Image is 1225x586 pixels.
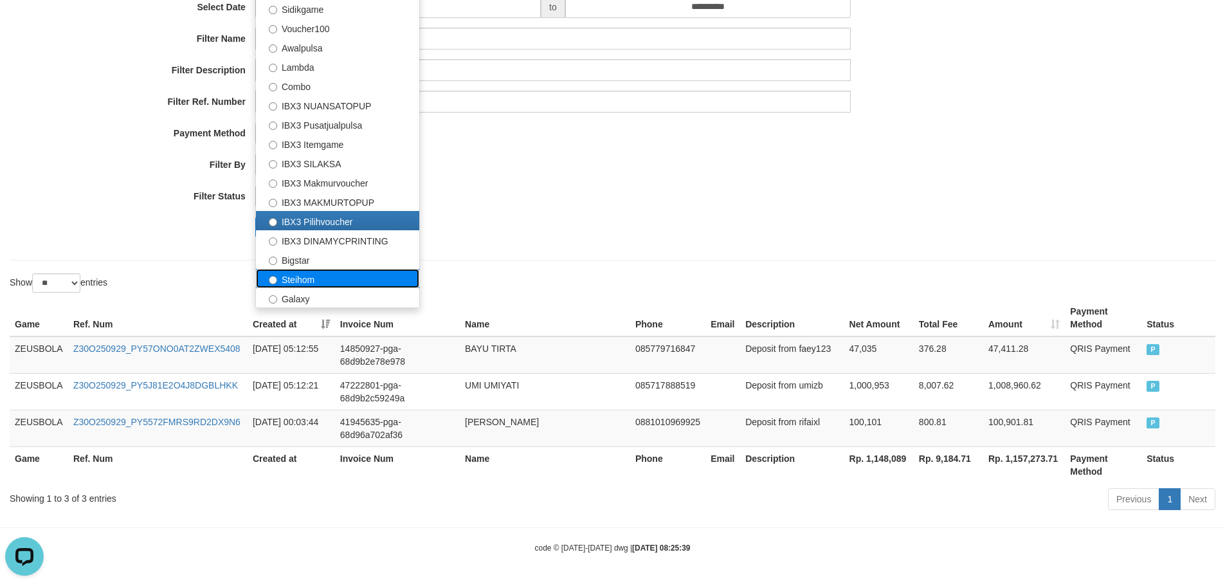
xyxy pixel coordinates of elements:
[73,343,240,354] a: Z30O250929_PY57ONO0AT2ZWEX5408
[248,446,335,483] th: Created at
[914,410,983,446] td: 800.81
[10,373,68,410] td: ZEUSBOLA
[630,300,705,336] th: Phone
[248,373,335,410] td: [DATE] 05:12:21
[914,300,983,336] th: Total Fee
[73,417,240,427] a: Z30O250929_PY5572FMRS9RD2DX9N6
[460,373,630,410] td: UMI UMIYATI
[460,446,630,483] th: Name
[335,336,460,374] td: 14850927-pga-68d9b2e78e978
[256,37,419,57] label: Awalpulsa
[630,373,705,410] td: 085717888519
[269,199,277,207] input: IBX3 MAKMURTOPUP
[269,83,277,91] input: Combo
[1141,300,1215,336] th: Status
[335,410,460,446] td: 41945635-pga-68d96a702af36
[10,273,107,293] label: Show entries
[844,373,914,410] td: 1,000,953
[68,300,248,336] th: Ref. Num
[256,76,419,95] label: Combo
[844,300,914,336] th: Net Amount
[5,5,44,44] button: Open LiveChat chat widget
[256,18,419,37] label: Voucher100
[705,300,740,336] th: Email
[73,380,238,390] a: Z30O250929_PY5J81E2O4J8DGBLHKK
[844,410,914,446] td: 100,101
[269,6,277,14] input: Sidikgame
[269,257,277,265] input: Bigstar
[983,336,1065,374] td: 47,411.28
[705,446,740,483] th: Email
[740,336,844,374] td: Deposit from faey123
[1065,373,1141,410] td: QRIS Payment
[630,336,705,374] td: 085779716847
[983,300,1065,336] th: Amount: activate to sort column ascending
[983,446,1065,483] th: Rp. 1,157,273.71
[10,300,68,336] th: Game
[269,160,277,169] input: IBX3 SILAKSA
[269,179,277,188] input: IBX3 Makmurvoucher
[256,57,419,76] label: Lambda
[914,373,983,410] td: 8,007.62
[256,114,419,134] label: IBX3 Pusatjualpulsa
[256,95,419,114] label: IBX3 NUANSATOPUP
[248,300,335,336] th: Created at: activate to sort column ascending
[335,300,460,336] th: Invoice Num
[269,218,277,226] input: IBX3 Pilihvoucher
[844,336,914,374] td: 47,035
[256,153,419,172] label: IBX3 SILAKSA
[535,544,691,553] small: code © [DATE]-[DATE] dwg |
[740,446,844,483] th: Description
[1147,381,1159,392] span: PAID
[1147,417,1159,428] span: PAID
[269,25,277,33] input: Voucher100
[630,410,705,446] td: 0881010969925
[1065,336,1141,374] td: QRIS Payment
[269,64,277,72] input: Lambda
[844,446,914,483] th: Rp. 1,148,089
[983,373,1065,410] td: 1,008,960.62
[460,336,630,374] td: BAYU TIRTA
[269,122,277,130] input: IBX3 Pusatjualpulsa
[460,300,630,336] th: Name
[10,410,68,446] td: ZEUSBOLA
[256,211,419,230] label: IBX3 Pilihvoucher
[335,373,460,410] td: 47222801-pga-68d9b2c59249a
[256,134,419,153] label: IBX3 Itemgame
[335,446,460,483] th: Invoice Num
[1141,446,1215,483] th: Status
[256,288,419,307] label: Galaxy
[269,44,277,53] input: Awalpulsa
[256,172,419,192] label: IBX3 Makmurvoucher
[256,192,419,211] label: IBX3 MAKMURTOPUP
[68,446,248,483] th: Ref. Num
[983,410,1065,446] td: 100,901.81
[1108,488,1159,510] a: Previous
[256,230,419,250] label: IBX3 DINAMYCPRINTING
[269,141,277,149] input: IBX3 Itemgame
[269,276,277,284] input: Steihom
[740,300,844,336] th: Description
[10,336,68,374] td: ZEUSBOLA
[1147,344,1159,355] span: PAID
[269,102,277,111] input: IBX3 NUANSATOPUP
[10,446,68,483] th: Game
[256,250,419,269] label: Bigstar
[1065,300,1141,336] th: Payment Method
[32,273,80,293] select: Showentries
[914,446,983,483] th: Rp. 9,184.71
[248,410,335,446] td: [DATE] 00:03:44
[10,487,501,505] div: Showing 1 to 3 of 3 entries
[256,269,419,288] label: Steihom
[269,237,277,246] input: IBX3 DINAMYCPRINTING
[1180,488,1215,510] a: Next
[740,373,844,410] td: Deposit from umizb
[632,544,690,553] strong: [DATE] 08:25:39
[914,336,983,374] td: 376.28
[248,336,335,374] td: [DATE] 05:12:55
[460,410,630,446] td: [PERSON_NAME]
[740,410,844,446] td: Deposit from rifaixl
[269,295,277,304] input: Galaxy
[1159,488,1181,510] a: 1
[630,446,705,483] th: Phone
